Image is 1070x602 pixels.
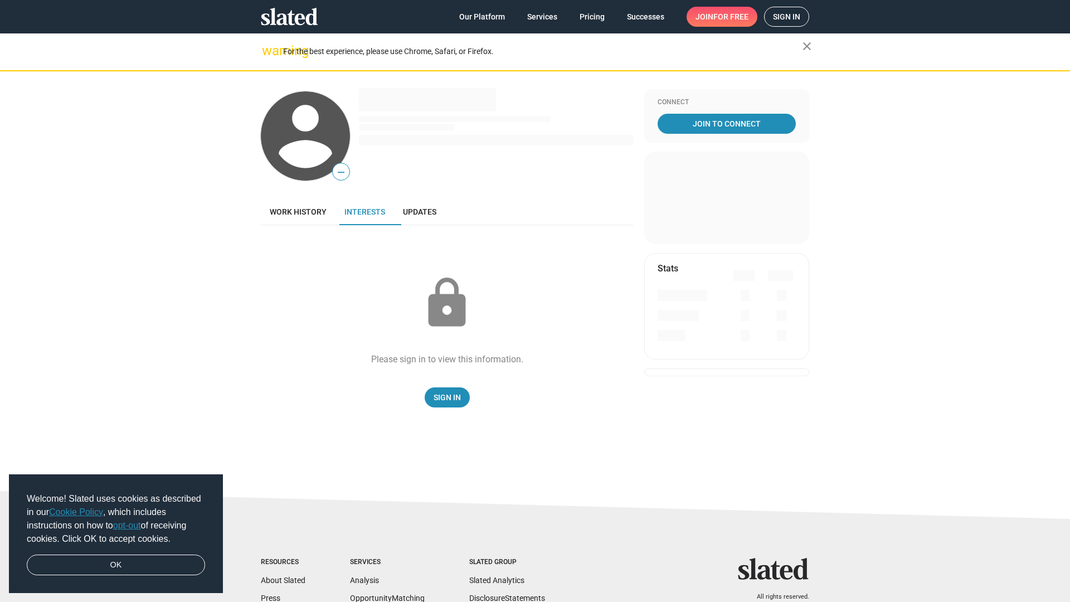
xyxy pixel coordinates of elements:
a: Join To Connect [658,114,796,134]
a: Slated Analytics [469,576,524,585]
a: Analysis [350,576,379,585]
div: Connect [658,98,796,107]
span: Our Platform [459,7,505,27]
span: Welcome! Slated uses cookies as described in our , which includes instructions on how to of recei... [27,492,205,546]
a: Sign in [764,7,809,27]
a: Successes [618,7,673,27]
a: Joinfor free [687,7,757,27]
span: — [333,165,349,179]
mat-icon: lock [419,275,475,331]
span: Pricing [580,7,605,27]
a: opt-out [113,521,141,530]
mat-icon: warning [262,44,275,57]
span: Work history [270,207,327,216]
span: Sign in [773,7,800,26]
a: About Slated [261,576,305,585]
span: Interests [344,207,385,216]
mat-icon: close [800,40,814,53]
span: Updates [403,207,436,216]
a: Cookie Policy [49,507,103,517]
a: Work history [261,198,335,225]
div: Please sign in to view this information. [371,353,523,365]
span: Successes [627,7,664,27]
div: For the best experience, please use Chrome, Safari, or Firefox. [283,44,802,59]
a: Sign In [425,387,470,407]
a: Interests [335,198,394,225]
div: Resources [261,558,305,567]
div: cookieconsent [9,474,223,594]
span: Sign In [434,387,461,407]
a: dismiss cookie message [27,555,205,576]
a: Services [518,7,566,27]
div: Slated Group [469,558,545,567]
a: Pricing [571,7,614,27]
span: for free [713,7,748,27]
span: Join [695,7,748,27]
a: Our Platform [450,7,514,27]
span: Services [527,7,557,27]
a: Updates [394,198,445,225]
div: Services [350,558,425,567]
span: Join To Connect [660,114,794,134]
mat-card-title: Stats [658,263,678,274]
